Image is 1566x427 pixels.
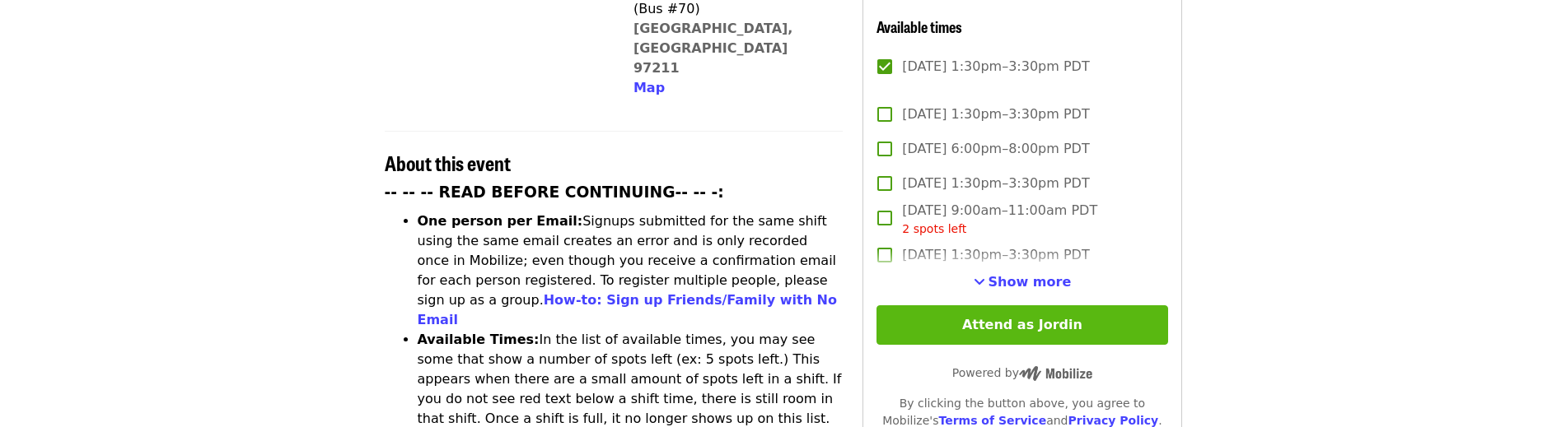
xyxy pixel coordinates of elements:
span: Show more [989,274,1072,290]
strong: -- -- -- READ BEFORE CONTINUING-- -- -: [385,183,724,201]
strong: One person per Email: [418,213,583,229]
span: [DATE] 6:00pm–8:00pm PDT [902,139,1089,159]
a: [GEOGRAPHIC_DATA], [GEOGRAPHIC_DATA] 97211 [633,21,793,76]
a: Privacy Policy [1068,414,1158,427]
button: Map [633,78,665,98]
span: 2 spots left [902,222,966,235]
span: [DATE] 1:30pm–3:30pm PDT [902,57,1089,77]
img: Powered by Mobilize [1019,366,1092,381]
a: How-to: Sign up Friends/Family with No Email [418,292,838,327]
span: [DATE] 9:00am–11:00am PDT [902,201,1097,238]
a: Terms of Service [938,414,1046,427]
span: Powered by [952,366,1092,379]
button: See more timeslots [974,272,1072,292]
span: [DATE] 1:30pm–3:30pm PDT [902,245,1089,265]
span: [DATE] 1:30pm–3:30pm PDT [902,174,1089,193]
li: Signups submitted for the same shift using the same email creates an error and is only recorded o... [418,211,844,330]
button: Attend as Jordin [876,305,1167,345]
span: [DATE] 1:30pm–3:30pm PDT [902,104,1089,124]
strong: Available Times: [418,332,540,347]
span: Available times [876,16,962,37]
span: Map [633,80,665,95]
span: About this event [385,148,511,177]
